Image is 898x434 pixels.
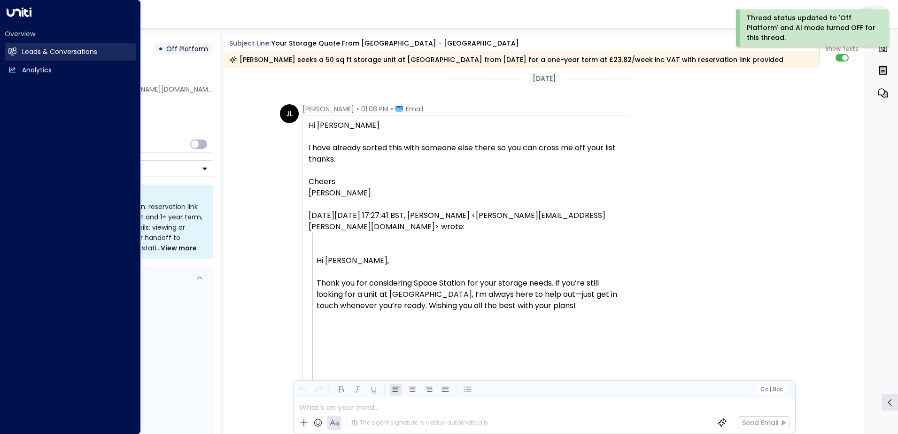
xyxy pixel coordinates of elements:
span: • [356,104,359,114]
div: Thread status updated to 'Off Platform' and AI mode turned OFF for this thread. [747,13,876,43]
div: [DATE][DATE] 17:27:41 BST, [PERSON_NAME] <[PERSON_NAME][EMAIL_ADDRESS][PERSON_NAME][DOMAIN_NAME]>... [309,210,625,232]
button: Cc|Bcc [756,385,786,394]
div: The agent signature is added automatically [351,418,488,427]
div: Your storage quote from [GEOGRAPHIC_DATA] - [GEOGRAPHIC_DATA] [271,39,519,48]
a: Analytics [5,62,136,79]
span: [PERSON_NAME] [302,104,354,114]
h2: Analytics [22,65,52,75]
span: Email [406,104,423,114]
div: [PERSON_NAME] seeks a 50 sq ft storage unit at [GEOGRAPHIC_DATA] from [DATE] for a one-year term ... [229,55,783,64]
div: Cheers [309,176,625,187]
div: Hi [PERSON_NAME] [309,120,625,131]
button: Undo [296,384,308,395]
span: View more [161,243,197,253]
div: I have already sorted this with someone else there so you can cross me off your list thanks. [309,142,625,165]
div: [DATE] [529,72,560,85]
span: 01:08 PM [361,104,388,114]
span: Subject Line: [229,39,271,48]
div: • [158,40,163,57]
span: Cc Bcc [760,386,782,393]
h2: Leads & Conversations [22,47,97,57]
h2: Overview [5,29,136,39]
span: • [391,104,393,114]
span: Off Platform [166,44,208,54]
p: Hi [PERSON_NAME], Thank you for considering Space Station for your storage needs. If you’re still... [317,255,625,323]
button: Redo [313,384,325,395]
span: | [769,386,771,393]
div: [PERSON_NAME] [309,187,625,199]
a: Leads & Conversations [5,43,136,61]
div: JL [280,104,299,123]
